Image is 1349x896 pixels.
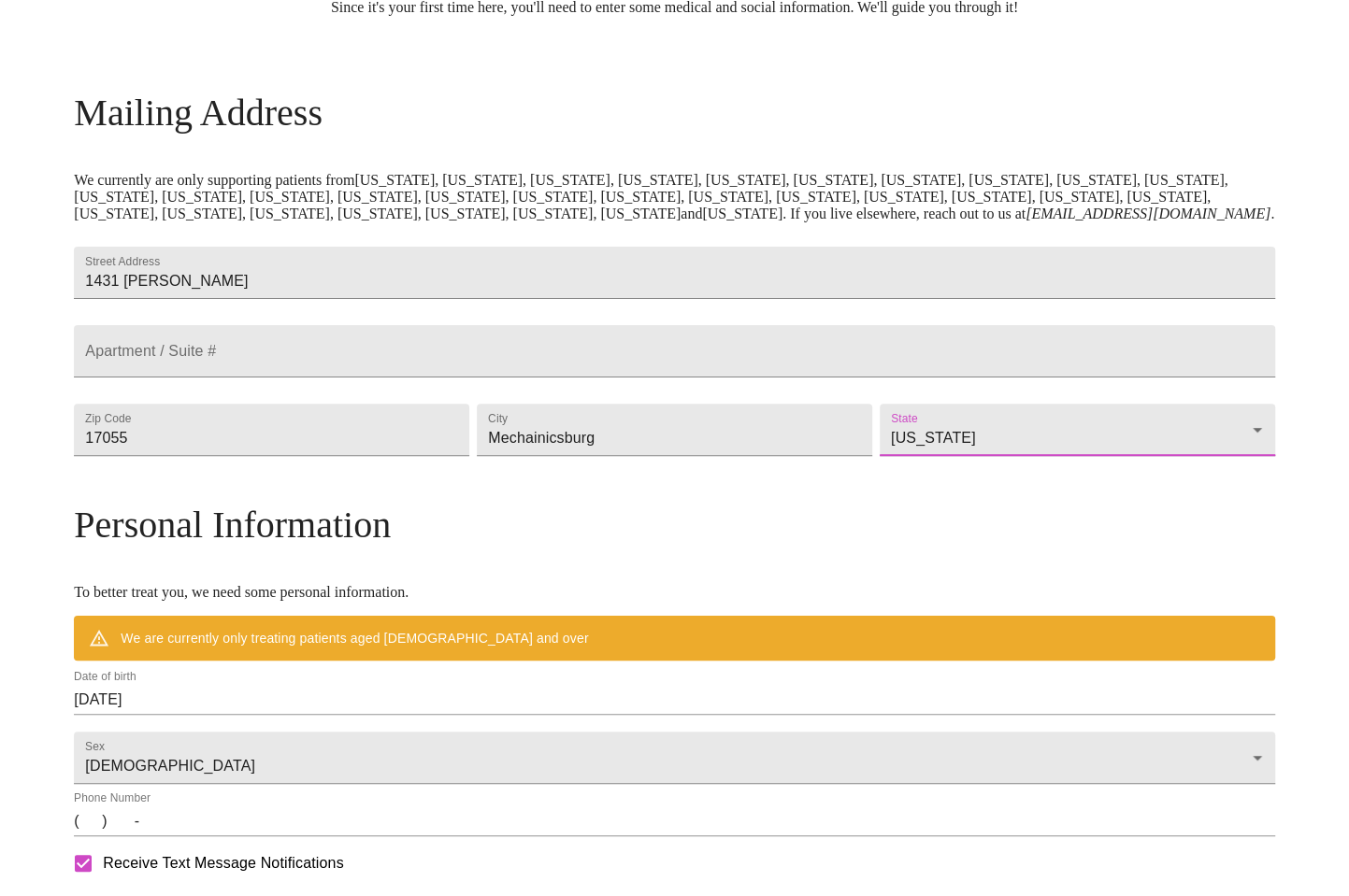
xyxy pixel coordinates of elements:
h3: Mailing Address [74,91,1274,135]
span: Receive Text Message Notifications [103,852,343,875]
p: To better treat you, we need some personal information. [74,584,1274,601]
p: We currently are only supporting patients from [US_STATE], [US_STATE], [US_STATE], [US_STATE], [U... [74,172,1274,222]
div: [US_STATE] [880,404,1275,456]
div: [DEMOGRAPHIC_DATA] [74,732,1274,784]
label: Phone Number [74,793,151,804]
h3: Personal Information [74,503,1274,547]
em: [EMAIL_ADDRESS][DOMAIN_NAME] [1026,206,1270,221]
div: We are currently only treating patients aged [DEMOGRAPHIC_DATA] and over [121,621,588,655]
label: Date of birth [74,672,136,683]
